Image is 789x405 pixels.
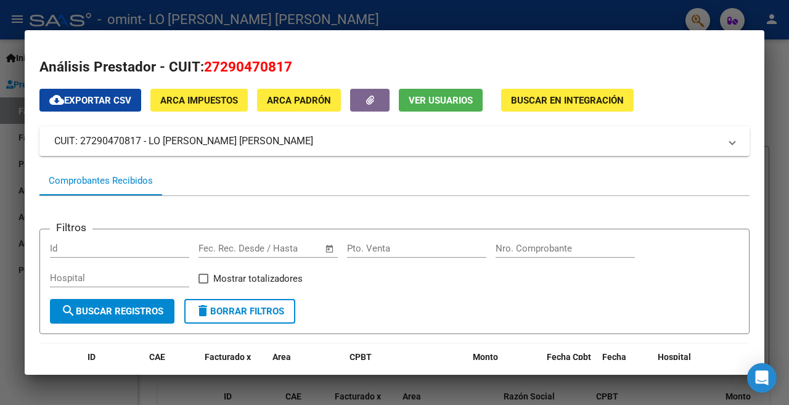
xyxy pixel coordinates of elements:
[195,306,284,317] span: Borrar Filtros
[323,242,337,256] button: Open calendar
[160,95,238,106] span: ARCA Impuestos
[272,352,291,362] span: Area
[204,59,292,75] span: 27290470817
[267,95,331,106] span: ARCA Padrón
[501,89,634,112] button: Buscar en Integración
[205,352,251,376] span: Facturado x Orden De
[511,95,624,106] span: Buscar en Integración
[547,352,591,362] span: Fecha Cpbt
[260,243,319,254] input: Fecha fin
[149,352,165,362] span: CAE
[602,352,637,376] span: Fecha Recibido
[257,89,341,112] button: ARCA Padrón
[54,134,720,149] mat-panel-title: CUIT: 27290470817 - LO [PERSON_NAME] [PERSON_NAME]
[747,363,777,393] div: Open Intercom Messenger
[468,344,542,398] datatable-header-cell: Monto
[195,303,210,318] mat-icon: delete
[39,89,141,112] button: Exportar CSV
[542,344,597,398] datatable-header-cell: Fecha Cpbt
[409,95,473,106] span: Ver Usuarios
[49,95,131,106] span: Exportar CSV
[198,243,248,254] input: Fecha inicio
[184,299,295,324] button: Borrar Filtros
[61,306,163,317] span: Buscar Registros
[39,57,750,78] h2: Análisis Prestador - CUIT:
[83,344,144,398] datatable-header-cell: ID
[268,344,345,398] datatable-header-cell: Area
[49,92,64,107] mat-icon: cloud_download
[144,344,200,398] datatable-header-cell: CAE
[658,352,691,362] span: Hospital
[200,344,268,398] datatable-header-cell: Facturado x Orden De
[653,344,745,398] datatable-header-cell: Hospital
[399,89,483,112] button: Ver Usuarios
[49,174,153,188] div: Comprobantes Recibidos
[50,219,92,235] h3: Filtros
[213,271,303,286] span: Mostrar totalizadores
[39,126,750,156] mat-expansion-panel-header: CUIT: 27290470817 - LO [PERSON_NAME] [PERSON_NAME]
[50,299,174,324] button: Buscar Registros
[345,344,468,398] datatable-header-cell: CPBT
[350,352,372,362] span: CPBT
[597,344,653,398] datatable-header-cell: Fecha Recibido
[150,89,248,112] button: ARCA Impuestos
[88,352,96,362] span: ID
[61,303,76,318] mat-icon: search
[473,352,498,362] span: Monto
